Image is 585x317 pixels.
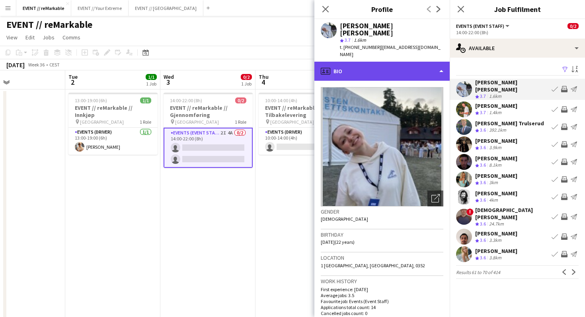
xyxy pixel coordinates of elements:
app-card-role: Events (Driver)1I4A0/110:00-14:00 (4h) [259,128,348,155]
div: [DEMOGRAPHIC_DATA][PERSON_NAME] [475,206,548,221]
div: 3.8km [487,255,503,261]
a: Comms [59,32,84,43]
p: Favourite job: Events (Event Staff) [321,298,443,304]
div: 3km [487,179,499,186]
img: Crew avatar or photo [321,87,443,206]
span: | [EMAIL_ADDRESS][DOMAIN_NAME] [340,44,441,57]
span: [DATE] (22 years) [321,239,355,245]
h1: EVENT // reMarkable [6,19,92,31]
p: First experience: [DATE] [321,286,443,292]
button: EVENT // reMarkable [16,0,71,16]
span: 3.6 [480,255,486,261]
span: [GEOGRAPHIC_DATA] [80,119,124,125]
h3: Job Fulfilment [450,4,585,14]
p: Applications total count: 14 [321,304,443,310]
button: EVENT // [GEOGRAPHIC_DATA] [129,0,203,16]
a: Jobs [39,32,58,43]
span: [DEMOGRAPHIC_DATA] [321,216,368,222]
span: 1 [GEOGRAPHIC_DATA], [GEOGRAPHIC_DATA], 0352 [321,263,425,268]
span: Comms [62,34,80,41]
h3: Profile [314,4,450,14]
div: [PERSON_NAME] Trulserud [475,120,544,127]
h3: Work history [321,278,443,285]
div: [PERSON_NAME] [475,102,517,109]
span: View [6,34,18,41]
button: Events (Event Staff) [456,23,511,29]
span: Wed [164,73,174,80]
div: Available [450,39,585,58]
span: t. [PHONE_NUMBER] [340,44,381,50]
div: 1 Job [146,81,156,87]
span: 1 Role [140,119,151,125]
a: View [3,32,21,43]
span: 3 [162,78,174,87]
p: Cancelled jobs count: 0 [321,310,443,316]
span: 0/2 [235,97,246,103]
div: 8.1km [487,162,503,169]
span: 3.7 [480,93,486,99]
span: 3.6 [480,179,486,185]
button: EVENT // Your Extreme [71,0,129,16]
span: Week 36 [26,62,46,68]
span: 10:00-14:00 (4h) [265,97,297,103]
div: 3.3km [487,237,503,244]
div: [PERSON_NAME] [PERSON_NAME] [340,22,443,37]
span: 1/1 [140,97,151,103]
app-card-role: Events (Event Staff)2I4A0/214:00-22:00 (8h) [164,128,253,168]
app-card-role: Events (Driver)1/113:00-19:00 (6h)[PERSON_NAME] [68,128,158,155]
span: 3.7 [480,109,486,115]
div: CEST [49,62,60,68]
div: 4km [487,197,499,204]
h3: Gender [321,208,443,215]
span: 0/2 [567,23,579,29]
span: Events (Event Staff) [456,23,504,29]
app-job-card: 10:00-14:00 (4h)0/1EVENT // reMarkable // Tilbakelevering [GEOGRAPHIC_DATA]1 RoleEvents (Driver)1... [259,93,348,155]
span: Results 61 to 70 of 414 [456,269,500,275]
span: 4 [257,78,269,87]
span: 0/2 [241,74,252,80]
div: [PERSON_NAME] [475,155,517,162]
span: 3.6 [480,221,486,227]
div: Bio [314,62,450,81]
span: 14:00-22:00 (8h) [170,97,202,103]
h3: EVENT // reMarkable // Gjennomføring [164,104,253,119]
span: Thu [259,73,269,80]
span: Edit [25,34,35,41]
div: 1.4km [487,109,503,116]
span: 3.6 [480,162,486,168]
h3: Location [321,254,443,261]
span: 3.7 [345,37,351,43]
span: 1.6km [352,37,368,43]
span: 3.6 [480,237,486,243]
span: 13:00-19:00 (6h) [75,97,107,103]
div: 392.1km [487,127,508,134]
span: 3.6 [480,127,486,133]
div: 1.6km [487,93,503,100]
div: [PERSON_NAME] [475,172,517,179]
a: Edit [22,32,38,43]
div: [DATE] [6,61,25,69]
app-job-card: 13:00-19:00 (6h)1/1EVENT // reMarkable // Innkjøp [GEOGRAPHIC_DATA]1 RoleEvents (Driver)1/113:00-... [68,93,158,155]
app-job-card: 14:00-22:00 (8h)0/2EVENT // reMarkable // Gjennomføring [GEOGRAPHIC_DATA]1 RoleEvents (Event Staf... [164,93,253,168]
div: [PERSON_NAME] [475,190,517,197]
span: ! [466,208,474,216]
h3: EVENT // reMarkable // Innkjøp [68,104,158,119]
span: 2 [67,78,78,87]
div: 14:00-22:00 (8h) [456,29,579,35]
span: 3.6 [480,144,486,150]
span: [GEOGRAPHIC_DATA] [270,119,314,125]
span: 1 Role [235,119,246,125]
span: [GEOGRAPHIC_DATA] [175,119,219,125]
div: 1 Job [241,81,252,87]
div: [PERSON_NAME] [475,137,517,144]
div: [PERSON_NAME] [475,247,517,255]
span: Tue [68,73,78,80]
span: 3.6 [480,197,486,203]
div: 24.7km [487,221,505,228]
h3: Birthday [321,231,443,238]
div: Open photos pop-in [427,191,443,206]
h3: EVENT // reMarkable // Tilbakelevering [259,104,348,119]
